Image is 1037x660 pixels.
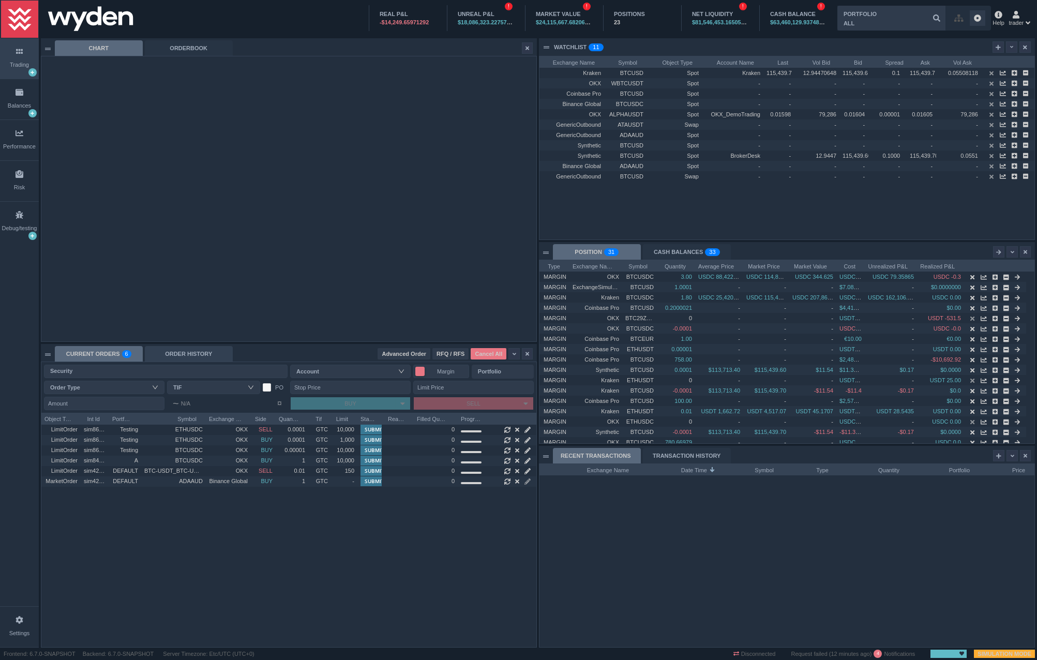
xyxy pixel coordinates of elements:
[584,305,619,311] span: Coinbase Pro
[709,248,712,259] p: 3
[543,302,566,314] span: MARGIN
[746,294,792,301] span: USDC 115,479.48
[910,56,930,67] span: Ask
[144,444,203,456] span: BTCUSDC
[311,465,328,477] span: GTC
[673,325,692,332] span: -0.0001
[746,260,780,271] span: Market Price
[556,173,601,179] span: GenericOutbound
[746,274,792,280] span: USDC 114,875.00
[144,455,203,467] span: BTCUSDC
[898,142,904,148] span: -
[650,140,699,152] span: Spot
[543,354,566,366] span: MARGIN
[311,444,328,456] span: GTC
[625,416,654,428] span: ETHUSDC
[625,281,654,293] span: BTCUSD
[650,150,699,162] span: Spot
[84,455,106,467] span: sim840.0
[543,437,566,448] span: MARGIN
[742,70,760,76] span: Kraken
[831,284,833,290] span: -
[44,444,78,456] span: LimitOrder
[44,397,164,410] input: Amount
[930,80,936,86] span: -
[344,400,356,407] span: BUY
[817,3,825,10] sup: !
[843,56,862,67] span: Bid
[910,153,948,159] span: 115,439.7000
[607,56,637,67] span: Symbol
[554,43,587,52] div: WATCHLIST
[758,101,760,107] span: -
[674,284,692,290] span: 1.0001
[801,56,830,67] span: Vol Bid
[625,271,654,283] span: BTCUSDC
[41,1,140,35] img: wyden_logotype_white.svg
[758,122,760,128] span: -
[844,10,877,19] div: PORTFOLIO
[625,426,654,438] span: BTCUSD
[912,284,914,290] span: -
[843,70,871,76] span: 115,439.6
[3,142,36,151] div: Performance
[863,173,868,179] span: -
[55,40,143,56] div: CHART
[536,10,593,19] div: MARKET VALUE
[144,424,203,436] span: ETHUSDC
[789,142,794,148] span: -
[607,171,643,183] span: BTCUSD
[44,475,78,487] span: MarketOrder
[607,78,643,89] span: WBTCUSDT
[660,260,686,271] span: Quantity
[738,284,740,290] span: -
[311,424,328,436] span: GTC
[112,424,138,436] span: Testing
[84,434,106,446] span: sim867.0
[650,109,699,121] span: Spot
[573,284,622,290] span: ExchangeSimulator
[650,171,699,183] span: Swap
[834,163,836,169] span: -
[803,70,836,76] span: 12.94470648
[643,244,731,260] div: CASH BALANCES
[478,366,523,377] div: Portfolio
[152,384,158,391] i: icon: down
[625,343,654,355] span: ETHUSDT
[834,122,836,128] span: -
[625,395,654,407] span: BTCUSD
[650,56,693,67] span: Object Type
[458,19,516,25] span: $18,086,323.22757295
[692,19,750,25] span: $81,546,453.16505969
[898,122,904,128] span: -
[625,302,654,314] span: BTCUSD
[898,101,904,107] span: -
[665,305,692,311] span: 0.2000021
[625,312,654,324] span: BTC29Z2023
[543,292,566,304] span: MARGIN
[789,163,794,169] span: -
[863,142,868,148] span: -
[789,80,794,86] span: -
[930,101,936,107] span: -
[767,56,788,67] span: Last
[879,111,904,117] span: 0.00001
[789,122,794,128] span: -
[928,315,961,321] span: USDT -531.5
[912,315,914,321] span: -
[650,119,699,131] span: Swap
[583,3,591,10] sup: !
[681,336,692,342] span: 1.00
[578,153,601,159] span: Synthetic
[578,142,601,148] span: Synthetic
[112,455,138,467] span: A
[976,91,978,97] span: -
[738,325,740,332] span: -
[792,260,827,271] span: Market Value
[976,132,978,138] span: -
[976,122,978,128] span: -
[738,315,740,321] span: -
[767,70,795,76] span: 115,439.7
[650,78,699,89] span: Spot
[84,475,106,487] span: sim427.0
